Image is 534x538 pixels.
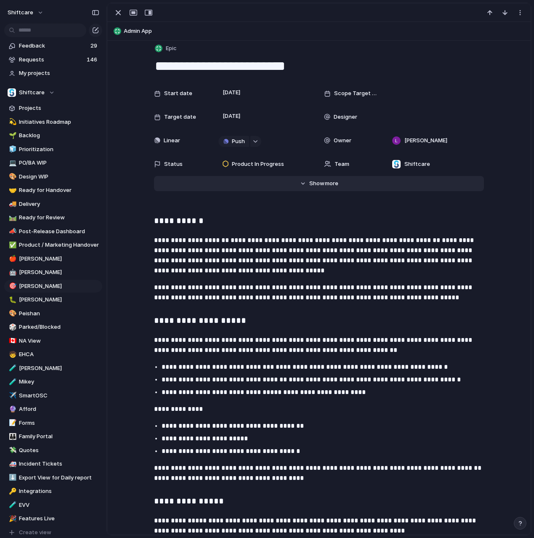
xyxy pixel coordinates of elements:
span: [PERSON_NAME] [19,268,99,277]
span: [PERSON_NAME] [19,296,99,304]
div: 💫 [9,117,15,127]
button: 🍎 [8,255,16,263]
div: 🐛[PERSON_NAME] [4,293,102,306]
div: 💻PO/BA WIP [4,157,102,169]
a: 👪Family Portal [4,430,102,443]
a: 📣Post-Release Dashboard [4,225,102,238]
button: Push [218,136,249,147]
div: 🤖 [9,268,15,277]
span: Post-Release Dashboard [19,227,99,236]
div: ⬇️Export View for Daily report [4,471,102,484]
div: 🎨 [9,309,15,318]
button: 🔮 [8,405,16,413]
div: 🛤️ [9,213,15,223]
span: [DATE] [221,111,243,121]
div: 🎲 [9,322,15,332]
span: 146 [87,56,99,64]
div: 💸 [9,445,15,455]
a: 🛤️Ready for Review [4,211,102,224]
span: Afford [19,405,99,413]
div: 📝 [9,418,15,428]
button: 🧪 [8,378,16,386]
span: [DATE] [221,88,243,98]
button: 💸 [8,446,16,455]
span: Delivery [19,200,99,208]
span: Incident Tickets [19,460,99,468]
span: My projects [19,69,99,77]
span: Push [232,137,245,146]
button: 🔑 [8,487,16,495]
div: 🧪 [9,377,15,387]
button: shiftcare [4,6,48,19]
div: ⬇️ [9,473,15,482]
button: Epic [153,43,179,55]
div: 🇨🇦NA View [4,335,102,347]
span: Design WIP [19,173,99,181]
button: 📣 [8,227,16,236]
a: Requests146 [4,53,102,66]
span: PO/BA WIP [19,159,99,167]
div: 🧪EVV [4,499,102,511]
button: 💫 [8,118,16,126]
a: 🍎[PERSON_NAME] [4,253,102,265]
span: Show [309,179,324,188]
div: 🎨Peishan [4,307,102,320]
a: 🎨Design WIP [4,170,102,183]
button: 🧒 [8,350,16,359]
div: 🎉 [9,514,15,524]
span: EVV [19,501,99,509]
span: more [325,179,338,188]
a: 🔮Afford [4,403,102,415]
a: 🤝Ready for Handover [4,184,102,197]
a: 🔑Integrations [4,485,102,498]
span: Parked/Blocked [19,323,99,331]
span: EHCA [19,350,99,359]
span: [PERSON_NAME] [19,282,99,290]
span: shiftcare [8,8,33,17]
span: Create view [19,528,51,537]
div: ✈️ [9,391,15,400]
div: 🚚Delivery [4,198,102,210]
button: 🤝 [8,186,16,194]
a: 🎲Parked/Blocked [4,321,102,333]
span: [PERSON_NAME] [404,136,447,145]
span: Linear [164,136,180,145]
div: 🧒 [9,350,15,360]
span: Ready for Review [19,213,99,222]
span: Forms [19,419,99,427]
span: Product In Progress [232,160,284,168]
a: 💸Quotes [4,444,102,457]
div: 🇨🇦 [9,336,15,346]
button: ✈️ [8,392,16,400]
button: Showmore [154,176,484,191]
button: 🎉 [8,514,16,523]
a: 🧊Prioritization [4,143,102,156]
div: 🚚 [9,199,15,209]
span: Integrations [19,487,99,495]
span: Start date [164,89,192,98]
div: 🧪Mikey [4,376,102,388]
span: Prioritization [19,145,99,154]
div: 👪 [9,432,15,442]
span: [PERSON_NAME] [19,364,99,373]
a: 📝Forms [4,417,102,429]
button: ✅ [8,241,16,249]
span: Features Live [19,514,99,523]
a: 🤖[PERSON_NAME] [4,266,102,279]
div: 💫Initiatives Roadmap [4,116,102,128]
div: 🌱Backlog [4,129,102,142]
div: 🎨 [9,172,15,181]
a: ✅Product / Marketing Handover [4,239,102,251]
button: 🛤️ [8,213,16,222]
span: Epic [166,44,177,53]
span: Mikey [19,378,99,386]
span: Designer [334,113,357,121]
div: 🌱 [9,131,15,141]
span: Requests [19,56,84,64]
